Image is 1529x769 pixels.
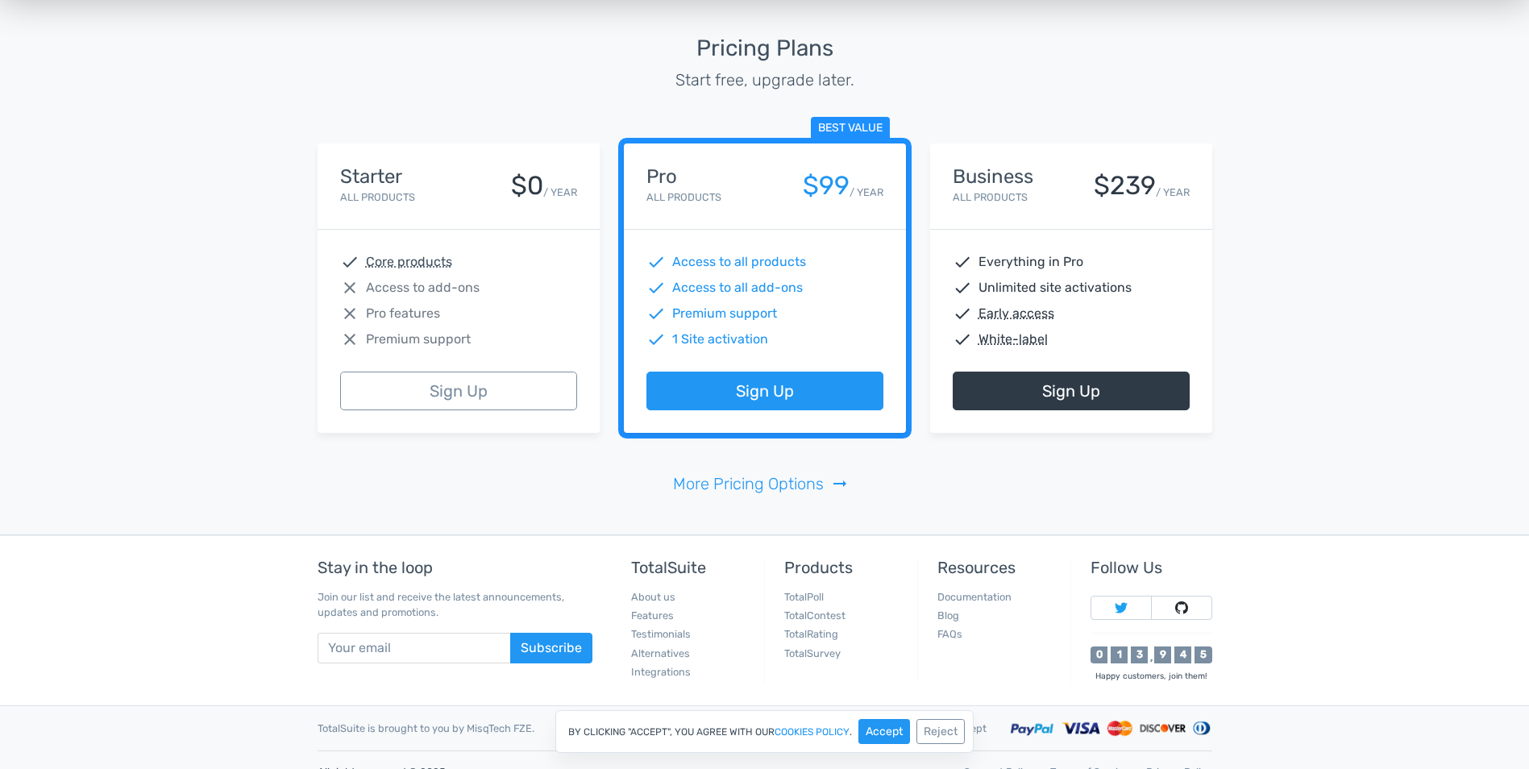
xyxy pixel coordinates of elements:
span: check [646,278,666,297]
span: check [646,252,666,272]
small: / YEAR [850,185,883,200]
span: check [953,278,972,297]
a: Sign Up [953,372,1190,410]
p: Start free, upgrade later. [318,68,1212,92]
div: 5 [1195,646,1211,663]
h5: TotalSuite [631,559,752,576]
a: Testimonials [631,628,691,640]
button: Accept [858,719,910,744]
a: Sign Up [646,372,883,410]
small: All Products [340,191,415,203]
h4: Starter [340,166,415,187]
small: / YEAR [543,185,577,200]
div: Happy customers, join them! [1091,670,1211,682]
span: check [953,330,972,349]
div: $99 [803,172,850,200]
span: check [953,304,972,323]
span: close [340,330,359,349]
span: Access to all add-ons [672,278,803,297]
a: TotalRating [784,628,838,640]
span: check [340,252,359,272]
small: All Products [646,191,721,203]
a: About us [631,591,675,603]
a: TotalContest [784,609,846,621]
a: FAQs [937,628,962,640]
span: Access to add-ons [366,278,480,297]
small: All Products [953,191,1028,203]
a: Blog [937,609,959,621]
span: check [646,330,666,349]
span: close [340,304,359,323]
span: Premium support [366,330,471,349]
a: TotalPoll [784,591,824,603]
div: By clicking "Accept", you agree with our . [555,710,974,753]
abbr: Core products [366,252,452,272]
div: 1 [1111,646,1128,663]
span: check [646,304,666,323]
p: Join our list and receive the latest announcements, updates and promotions. [318,589,592,620]
h4: Pro [646,166,721,187]
a: More Pricing Optionsarrow_right_alt [673,472,856,496]
div: 9 [1154,646,1171,663]
small: / YEAR [1156,185,1190,200]
span: Premium support [672,304,777,323]
span: close [340,278,359,297]
div: $0 [511,172,543,200]
a: Features [631,609,674,621]
h5: Resources [937,559,1058,576]
div: 3 [1131,646,1148,663]
h4: Business [953,166,1033,187]
a: Documentation [937,591,1012,603]
abbr: Early access [978,304,1054,323]
span: Access to all products [672,252,806,272]
input: Your email [318,633,511,663]
img: Follow TotalSuite on Twitter [1115,601,1128,614]
div: 4 [1174,646,1191,663]
a: Alternatives [631,647,690,659]
span: Best value [811,117,890,139]
span: Pro features [366,304,440,323]
a: Sign Up [340,372,577,410]
span: 1 Site activation [672,330,768,349]
div: 0 [1091,646,1107,663]
span: check [953,252,972,272]
a: cookies policy [775,727,850,737]
h5: Stay in the loop [318,559,592,576]
a: Integrations [631,666,691,678]
div: $239 [1094,172,1156,200]
img: Follow TotalSuite on Github [1175,601,1188,614]
abbr: White-label [978,330,1048,349]
button: Reject [916,719,965,744]
button: Subscribe [510,633,592,663]
span: Unlimited site activations [978,278,1132,297]
h5: Follow Us [1091,559,1211,576]
span: arrow_right_alt [830,474,850,493]
h3: Pricing Plans [318,36,1212,61]
div: , [1148,653,1154,663]
h5: Products [784,559,905,576]
span: Everything in Pro [978,252,1083,272]
a: TotalSurvey [784,647,841,659]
